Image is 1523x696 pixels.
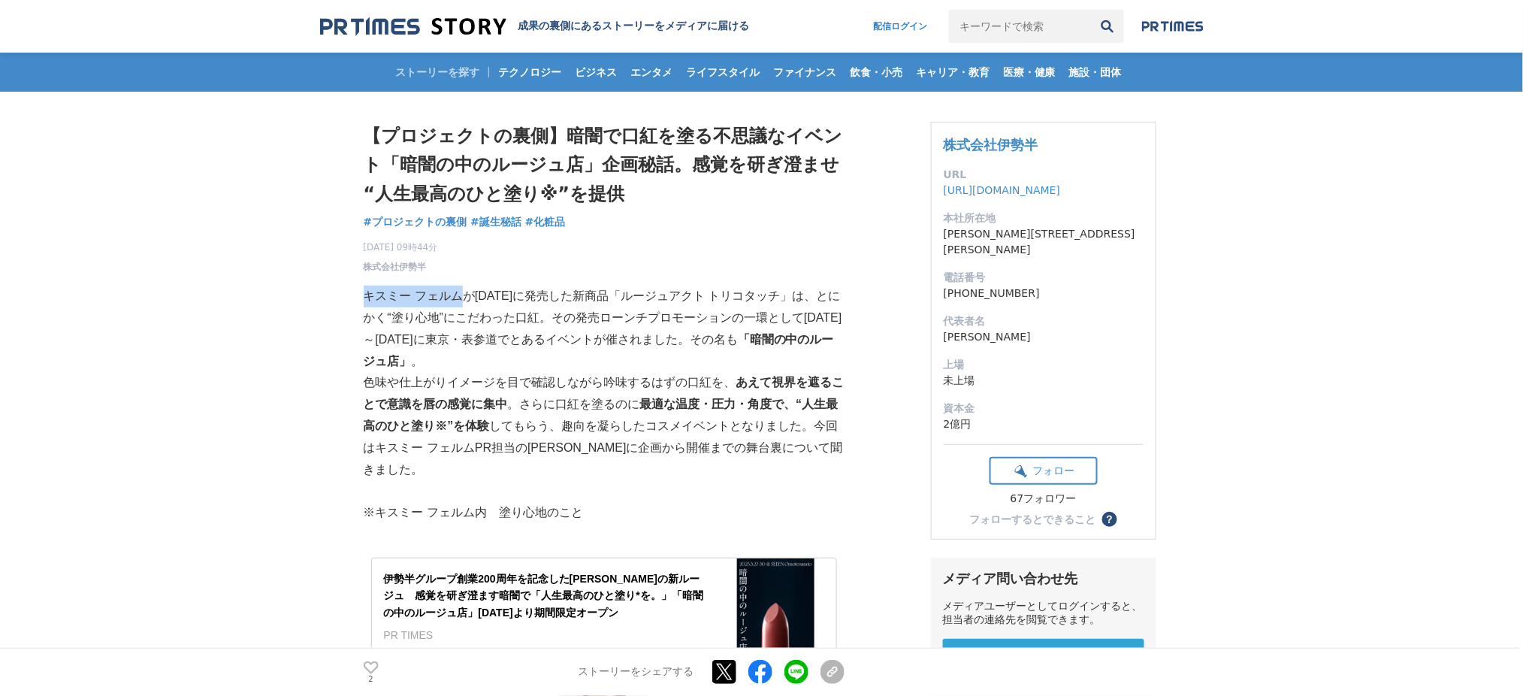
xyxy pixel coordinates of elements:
[1142,20,1204,32] img: prtimes
[364,214,467,230] a: #プロジェクトの裏側
[470,214,521,230] a: #誕生秘話
[1063,65,1128,79] span: 施設・団体
[1091,10,1124,43] button: 検索
[680,53,766,92] a: ライフスタイル
[944,226,1144,258] dd: [PERSON_NAME][STREET_ADDRESS][PERSON_NAME]
[364,333,834,368] strong: 「暗闇の中のルージュ店」
[624,53,678,92] a: エンタメ
[943,639,1144,686] a: メディアユーザー 新規登録 無料
[364,676,379,683] p: 2
[364,502,845,524] p: ※キスミー フェルム内 塗り心地のこと
[384,627,704,643] div: PR TIMES
[579,666,694,679] p: ストーリーをシェアする
[320,17,506,37] img: 成果の裏側にあるストーリーをメディアに届ける
[990,457,1098,485] button: フォロー
[944,210,1144,226] dt: 本社所在地
[944,286,1144,301] dd: [PHONE_NUMBER]
[1102,512,1117,527] button: ？
[364,215,467,228] span: #プロジェクトの裏側
[990,492,1098,506] div: 67フォロワー
[492,53,567,92] a: テクノロジー
[1063,53,1128,92] a: 施設・団体
[949,10,1091,43] input: キーワードで検索
[944,270,1144,286] dt: 電話番号
[470,215,521,228] span: #誕生秘話
[944,167,1144,183] dt: URL
[364,286,845,372] p: キスミー フェルムが[DATE]に発売した新商品「ルージュアクト トリコタッチ」は、とにかく“塗り心地”にこだわった口紅。その発売ローンチプロモーションの一環として[DATE]～[DATE]に東...
[525,215,566,228] span: #化粧品
[518,20,750,33] h2: 成果の裏側にあるストーリーをメディアに届ける
[944,373,1144,389] dd: 未上場
[997,53,1062,92] a: 医療・健康
[944,416,1144,432] dd: 2億円
[944,329,1144,345] dd: [PERSON_NAME]
[364,241,438,254] span: [DATE] 09時44分
[364,372,845,480] p: 色味や仕上がりイメージを目で確認しながら吟味するはずの口紅を、 。さらに口紅を塗るのに してもらう、趣向を凝らしたコスメイベントとなりました。今回はキスミー フェルムPR担当の[PERSON_N...
[320,17,750,37] a: 成果の裏側にあるストーリーをメディアに届ける 成果の裏側にあるストーリーをメディアに届ける
[944,137,1038,153] a: 株式会社伊勢半
[944,313,1144,329] dt: 代表者名
[364,260,427,274] a: 株式会社伊勢半
[944,401,1144,416] dt: 資本金
[859,10,943,43] a: 配信ログイン
[910,53,996,92] a: キャリア・教育
[384,570,704,621] div: 伊勢半グループ創業200周年を記念した[PERSON_NAME]の新ルージュ 感覚を研ぎ澄ます暗闇で「人生最高のひと塗り*を。」「暗闇の中のルージュ店」[DATE]より期間限定オープン
[569,53,623,92] a: ビジネス
[944,184,1061,196] a: [URL][DOMAIN_NAME]
[767,65,842,79] span: ファイナンス
[844,53,908,92] a: 飲食・小売
[525,214,566,230] a: #化粧品
[364,122,845,208] h1: 【プロジェクトの裏側】暗闇で口紅を塗る不思議なイベント「暗闇の中のルージュ店」企画秘話。感覚を研ぎ澄ませ“人生最高のひと塗り※”を提供
[1104,514,1115,525] span: ？
[371,558,837,657] a: 伊勢半グループ創業200周年を記念した[PERSON_NAME]の新ルージュ 感覚を研ぎ澄ます暗闇で「人生最高のひと塗り*を。」「暗闇の中のルージュ店」[DATE]より期間限定オープンPR TIMES
[970,514,1096,525] div: フォローするとできること
[943,570,1144,588] div: メディア問い合わせ先
[767,53,842,92] a: ファイナンス
[844,65,908,79] span: 飲食・小売
[364,398,839,432] strong: 最適な温度・圧力・角度で、“人生最高のひと塗り※”を体験
[997,65,1062,79] span: 医療・健康
[492,65,567,79] span: テクノロジー
[569,65,623,79] span: ビジネス
[944,357,1144,373] dt: 上場
[910,65,996,79] span: キャリア・教育
[680,65,766,79] span: ライフスタイル
[943,600,1144,627] div: メディアユーザーとしてログインすると、担当者の連絡先を閲覧できます。
[624,65,678,79] span: エンタメ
